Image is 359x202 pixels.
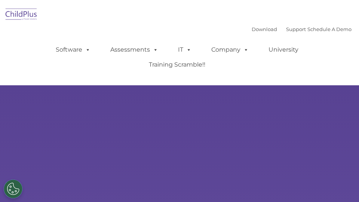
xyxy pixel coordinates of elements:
[252,26,352,32] font: |
[4,180,22,198] button: Cookies Settings
[252,26,277,32] a: Download
[261,42,306,57] a: University
[48,42,98,57] a: Software
[103,42,166,57] a: Assessments
[307,26,352,32] a: Schedule A Demo
[204,42,256,57] a: Company
[141,57,213,72] a: Training Scramble!!
[286,26,306,32] a: Support
[4,6,39,24] img: ChildPlus by Procare Solutions
[171,42,199,57] a: IT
